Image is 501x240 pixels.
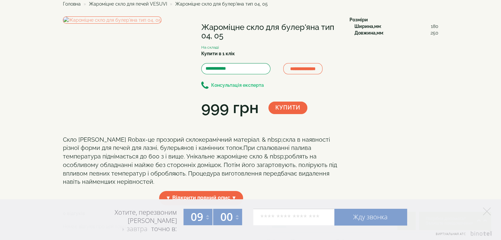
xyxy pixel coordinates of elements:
h1: Жароміцне скло для булер'яна тип 04, 05 [201,23,340,40]
div: Хотите, перезвоним [PERSON_NAME] точно в: [89,208,177,234]
a: Жароміцне скло для печей VESUVI [89,1,167,7]
b: Розміри [349,17,368,22]
label: Купити в 1 клік [201,50,235,57]
a: Виртуальная АТС [432,231,493,240]
a: Жду звонка [334,209,407,225]
div: : [354,30,438,36]
small: На складі [201,45,219,50]
a: Головна [63,1,81,7]
span: Жароміцне скло для булер'яна тип 04, 05 [175,1,268,7]
div: 999 грн [201,97,259,119]
div: Скло [PERSON_NAME] Robax-це прозорий склокерамічний матеріал. & nbsp;скла в наявності різної форм... [63,135,340,186]
span: Виртуальная АТС [436,232,466,236]
b: Консультація експерта [211,83,264,88]
span: 180 [431,23,438,30]
b: Ширина,мм [354,24,381,29]
img: Жароміцне скло для булер'яна тип 04, 05 [63,16,161,24]
span: 250 [431,30,438,36]
span: 09 [191,209,203,224]
span: 00 [220,209,233,224]
button: Купити [268,102,307,114]
div: : [354,23,438,30]
span: ▼ Відкрити повний опис ▼ [159,191,243,205]
b: Довжина,мм [354,30,383,36]
span: завтра [127,224,148,233]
